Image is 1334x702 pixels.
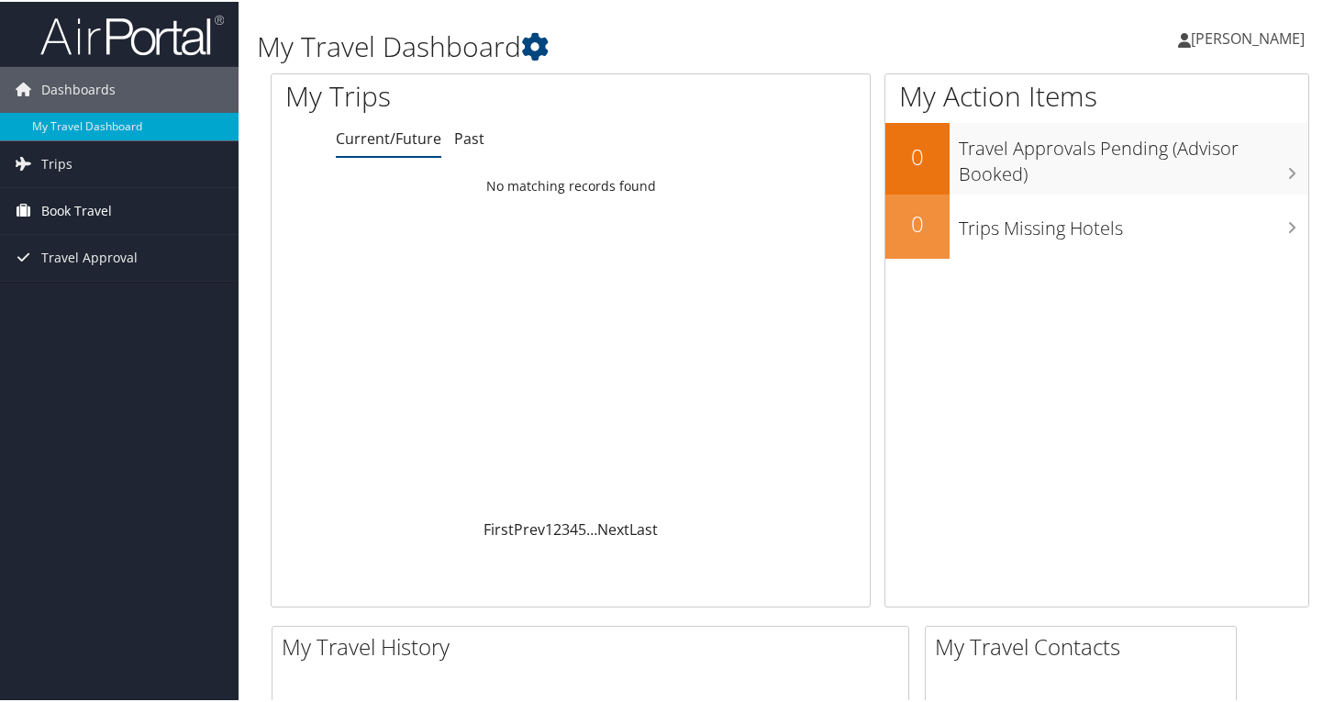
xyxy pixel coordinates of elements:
[597,518,629,538] a: Next
[578,518,586,538] a: 5
[570,518,578,538] a: 4
[41,233,138,279] span: Travel Approval
[40,12,224,55] img: airportal-logo.png
[285,75,606,114] h1: My Trips
[41,65,116,111] span: Dashboards
[586,518,597,538] span: …
[959,205,1308,240] h3: Trips Missing Hotels
[41,139,72,185] span: Trips
[282,630,908,661] h2: My Travel History
[41,186,112,232] span: Book Travel
[272,168,870,201] td: No matching records found
[885,206,950,238] h2: 0
[885,193,1308,257] a: 0Trips Missing Hotels
[1191,27,1305,47] span: [PERSON_NAME]
[545,518,553,538] a: 1
[959,125,1308,185] h3: Travel Approvals Pending (Advisor Booked)
[885,121,1308,192] a: 0Travel Approvals Pending (Advisor Booked)
[885,75,1308,114] h1: My Action Items
[885,139,950,171] h2: 0
[935,630,1236,661] h2: My Travel Contacts
[553,518,561,538] a: 2
[629,518,658,538] a: Last
[257,26,968,64] h1: My Travel Dashboard
[1178,9,1323,64] a: [PERSON_NAME]
[514,518,545,538] a: Prev
[336,127,441,147] a: Current/Future
[561,518,570,538] a: 3
[484,518,514,538] a: First
[454,127,484,147] a: Past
